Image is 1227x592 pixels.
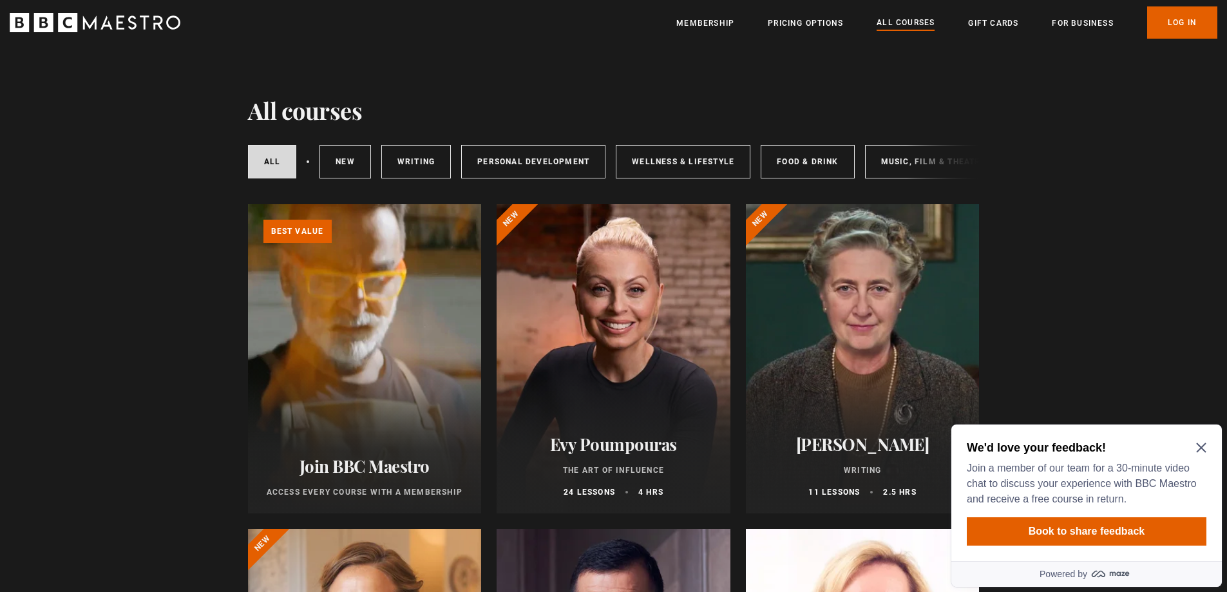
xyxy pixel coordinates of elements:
[968,17,1018,30] a: Gift Cards
[808,486,860,498] p: 11 lessons
[512,434,715,454] h2: Evy Poumpouras
[761,145,854,178] a: Food & Drink
[10,13,180,32] svg: BBC Maestro
[761,464,964,476] p: Writing
[512,464,715,476] p: The Art of Influence
[461,145,605,178] a: Personal Development
[248,97,363,124] h1: All courses
[564,486,615,498] p: 24 lessons
[319,145,371,178] a: New
[761,434,964,454] h2: [PERSON_NAME]
[676,6,1217,39] nav: Primary
[638,486,663,498] p: 4 hrs
[5,142,276,167] a: Powered by maze
[21,41,255,88] p: Join a member of our team for a 30-minute video chat to discuss your experience with BBC Maestro ...
[248,145,297,178] a: All
[21,21,255,36] h2: We'd love your feedback!
[381,145,451,178] a: Writing
[865,145,1002,178] a: Music, Film & Theatre
[5,5,276,167] div: Optional study invitation
[250,23,260,33] button: Close Maze Prompt
[746,204,980,513] a: [PERSON_NAME] Writing 11 lessons 2.5 hrs New
[1052,17,1113,30] a: For business
[1147,6,1217,39] a: Log In
[768,17,843,30] a: Pricing Options
[676,17,734,30] a: Membership
[21,98,260,126] button: Book to share feedback
[877,16,935,30] a: All Courses
[616,145,750,178] a: Wellness & Lifestyle
[263,220,332,243] p: Best value
[497,204,730,513] a: Evy Poumpouras The Art of Influence 24 lessons 4 hrs New
[883,486,916,498] p: 2.5 hrs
